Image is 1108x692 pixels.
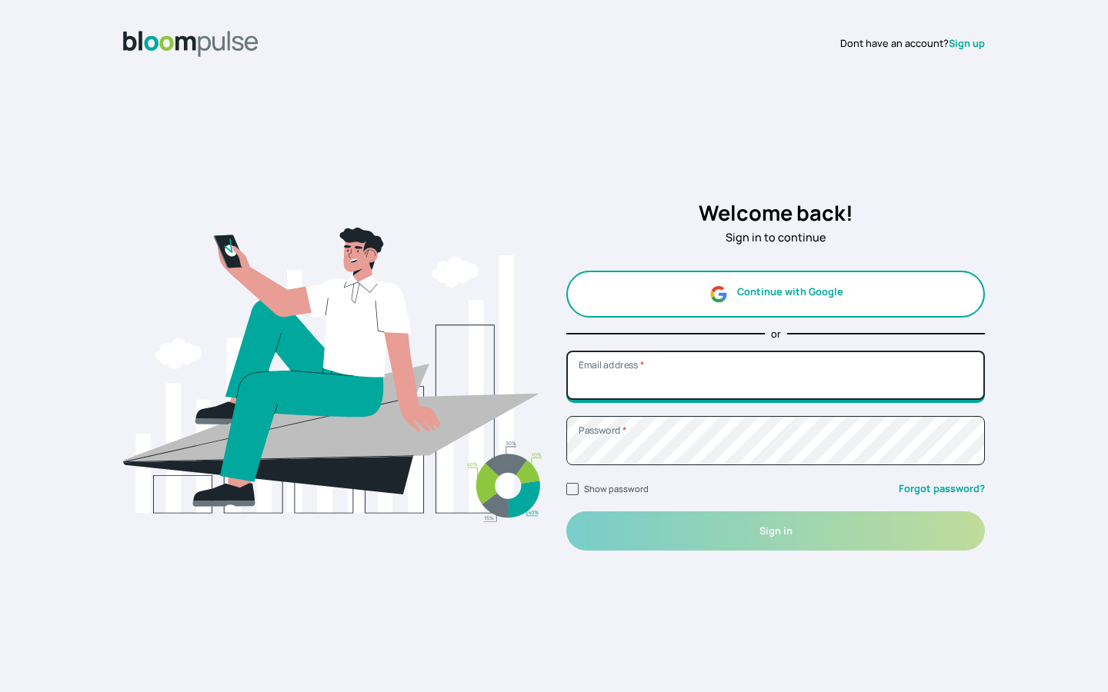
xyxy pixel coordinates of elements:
button: Continue with Google [566,271,985,318]
label: Show password [584,483,649,494]
img: signin.svg [123,75,542,674]
p: or [771,327,781,341]
span: Dont have an account? [840,36,949,51]
a: Forgot password? [899,481,985,496]
h2: Welcome back! [566,198,985,229]
img: google.svg [709,284,728,304]
a: Sign up [949,36,985,50]
p: Sign in to continue [566,229,985,246]
button: Sign in [566,511,985,551]
img: Bloom Logo [123,31,259,57]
